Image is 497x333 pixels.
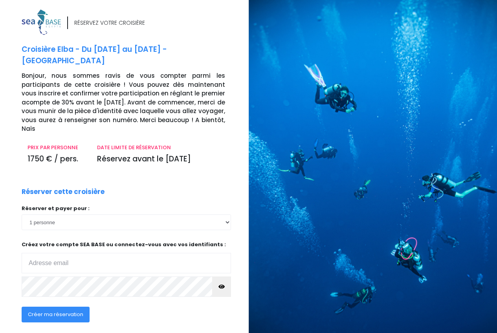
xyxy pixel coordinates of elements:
[74,19,145,27] div: RÉSERVEZ VOTRE CROISIÈRE
[28,154,85,165] p: 1750 € / pers.
[22,307,90,322] button: Créer ma réservation
[28,144,85,152] p: PRIX PAR PERSONNE
[28,311,83,318] span: Créer ma réservation
[97,154,225,165] p: Réservez avant le [DATE]
[22,187,105,197] p: Réserver cette croisière
[22,71,243,134] p: Bonjour, nous sommes ravis de vous compter parmi les participants de cette croisière ! Vous pouve...
[97,144,225,152] p: DATE LIMITE DE RÉSERVATION
[22,241,231,273] p: Créez votre compte SEA BASE ou connectez-vous avec vos identifiants :
[22,205,231,212] p: Réserver et payer pour :
[22,44,243,66] p: Croisière Elba - Du [DATE] au [DATE] - [GEOGRAPHIC_DATA]
[22,253,231,273] input: Adresse email
[22,9,61,35] img: logo_color1.png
